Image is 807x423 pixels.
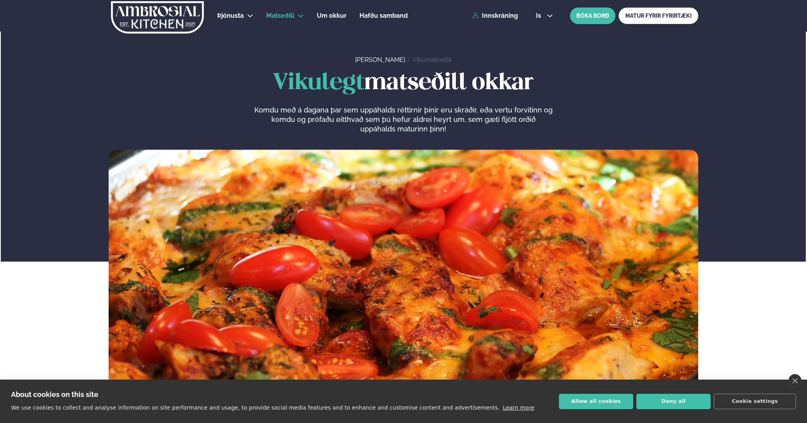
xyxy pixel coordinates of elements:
[536,13,544,19] span: is
[472,12,518,19] a: Innskráning
[110,1,205,34] img: logo
[559,394,633,409] button: Allow all cookies
[412,56,451,64] a: Vikumatseðill
[407,56,412,64] span: /
[273,72,364,94] span: Vikulegt
[788,374,801,387] a: close
[11,404,500,411] p: We use cookies to collect and analyse information on site performance and usage, to provide socia...
[359,12,408,19] span: Hafðu samband
[217,11,244,21] a: Þjónusta
[359,11,408,21] a: Hafðu samband
[570,7,615,24] button: BÓKA BORÐ
[530,13,559,19] button: is
[266,12,294,19] span: Matseðill
[217,12,244,19] span: Þjónusta
[254,105,553,134] p: Komdu með á dagana þar sem uppáhalds réttirnir þínir eru skráðir, eða vertu forvitinn og komdu og...
[11,390,98,399] strong: About cookies on this site
[109,71,698,96] h1: matseðill okkar
[317,12,346,19] span: Um okkur
[355,56,405,64] a: [PERSON_NAME]
[317,11,346,21] a: Um okkur
[619,7,698,24] a: MATUR FYRIR FYRIRTÆKI
[503,404,534,411] a: Learn more
[714,394,796,409] button: Cookie settings
[266,11,294,21] a: Matseðill
[109,150,698,393] img: image alt
[636,394,711,409] button: Deny all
